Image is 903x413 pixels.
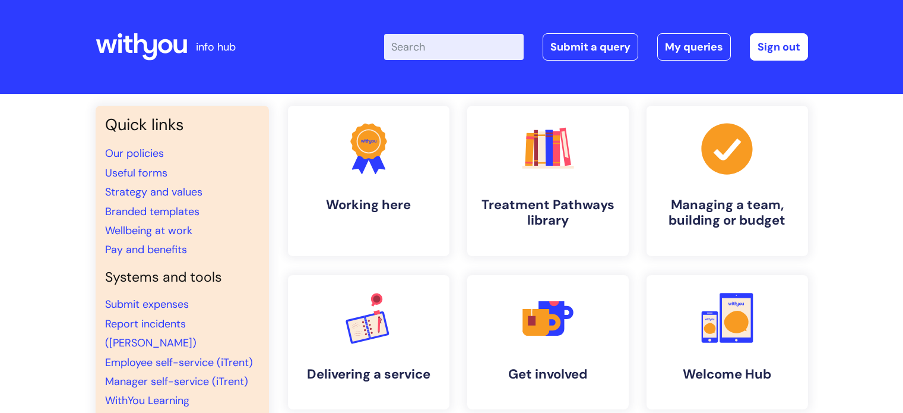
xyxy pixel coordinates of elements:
h4: Welcome Hub [656,367,799,382]
a: Treatment Pathways library [467,106,629,256]
a: Report incidents ([PERSON_NAME]) [105,317,197,350]
h4: Systems and tools [105,269,259,286]
a: Managing a team, building or budget [647,106,808,256]
a: Working here [288,106,449,256]
a: Submit expenses [105,297,189,311]
a: Wellbeing at work [105,223,192,238]
h4: Managing a team, building or budget [656,197,799,229]
a: Employee self-service (iTrent) [105,355,253,370]
h3: Quick links [105,115,259,134]
input: Search [384,34,524,60]
a: Our policies [105,146,164,160]
a: Submit a query [543,33,638,61]
h4: Treatment Pathways library [477,197,619,229]
a: My queries [657,33,731,61]
a: Strategy and values [105,185,202,199]
a: Useful forms [105,166,167,180]
h4: Get involved [477,367,619,382]
div: | - [384,33,808,61]
a: Get involved [467,275,629,409]
a: Manager self-service (iTrent) [105,374,248,389]
h4: Delivering a service [297,367,440,382]
a: Pay and benefits [105,242,187,257]
a: Delivering a service [288,275,449,409]
p: info hub [196,37,236,56]
a: WithYou Learning [105,393,189,408]
a: Welcome Hub [647,275,808,409]
a: Sign out [750,33,808,61]
a: Branded templates [105,204,199,219]
h4: Working here [297,197,440,213]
